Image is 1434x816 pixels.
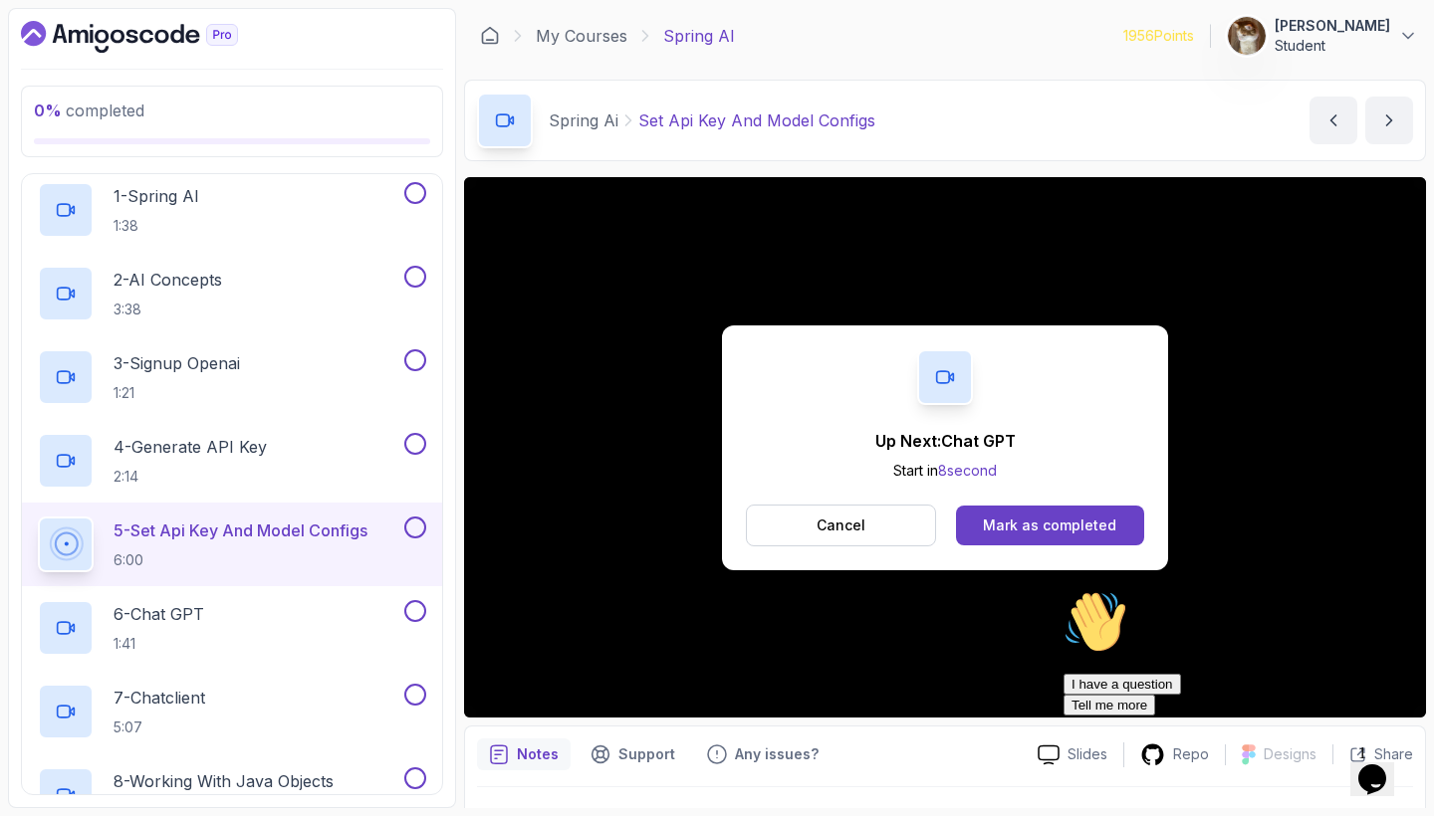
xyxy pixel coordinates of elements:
[938,462,997,479] span: 8 second
[1124,742,1225,767] a: Repo
[663,24,735,48] p: Spring AI
[114,268,222,292] p: 2 - AI Concepts
[1227,16,1418,56] button: user profile image[PERSON_NAME]Student
[638,108,875,132] p: Set Api Key And Model Configs
[536,24,627,48] a: My Courses
[464,177,1426,717] iframe: 5 - Set API Key and Model Configs
[549,108,618,132] p: Spring Ai
[38,433,426,489] button: 4-Generate API Key2:14
[38,266,426,321] button: 2-AI Concepts3:38
[1123,26,1194,46] p: 1956 Points
[114,383,240,403] p: 1:21
[956,506,1144,545] button: Mark as completed
[8,112,100,133] button: Tell me more
[735,744,819,764] p: Any issues?
[1056,582,1414,726] iframe: chat widget
[114,435,267,459] p: 4 - Generate API Key
[114,216,199,236] p: 1:38
[114,550,367,570] p: 6:00
[1275,16,1390,36] p: [PERSON_NAME]
[618,744,675,764] p: Support
[477,738,571,770] button: notes button
[695,738,831,770] button: Feedback button
[38,516,426,572] button: 5-Set Api Key And Model Configs6:00
[8,92,125,112] button: I have a question
[34,101,144,120] span: completed
[1228,17,1266,55] img: user profile image
[480,26,500,46] a: Dashboard
[38,600,426,656] button: 6-Chat GPT1:41
[8,8,366,133] div: 👋Hi! How can we help?I have a questionTell me more
[8,8,72,72] img: :wave:
[517,744,559,764] p: Notes
[21,21,284,53] a: Dashboard
[1022,744,1123,765] a: Slides
[38,182,426,238] button: 1-Spring AI1:38
[746,505,936,546] button: Cancel
[983,515,1116,535] div: Mark as completed
[1068,744,1107,764] p: Slides
[114,518,367,542] p: 5 - Set Api Key And Model Configs
[38,349,426,405] button: 3-Signup Openai1:21
[817,515,865,535] p: Cancel
[38,684,426,739] button: 7-Chatclient5:07
[114,686,205,710] p: 7 - Chatclient
[875,429,1016,453] p: Up Next: Chat GPT
[34,101,62,120] span: 0 %
[1173,744,1209,764] p: Repo
[114,351,240,375] p: 3 - Signup Openai
[875,461,1016,481] p: Start in
[114,602,204,626] p: 6 - Chat GPT
[1350,736,1414,796] iframe: chat widget
[114,467,267,487] p: 2:14
[1264,744,1316,764] p: Designs
[1275,36,1390,56] p: Student
[114,717,205,737] p: 5:07
[114,769,334,793] p: 8 - Working With Java Objects
[1310,97,1357,144] button: previous content
[8,60,197,75] span: Hi! How can we help?
[1332,744,1413,764] button: Share
[114,184,199,208] p: 1 - Spring AI
[114,634,204,654] p: 1:41
[1365,97,1413,144] button: next content
[579,738,687,770] button: Support button
[114,300,222,319] p: 3:38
